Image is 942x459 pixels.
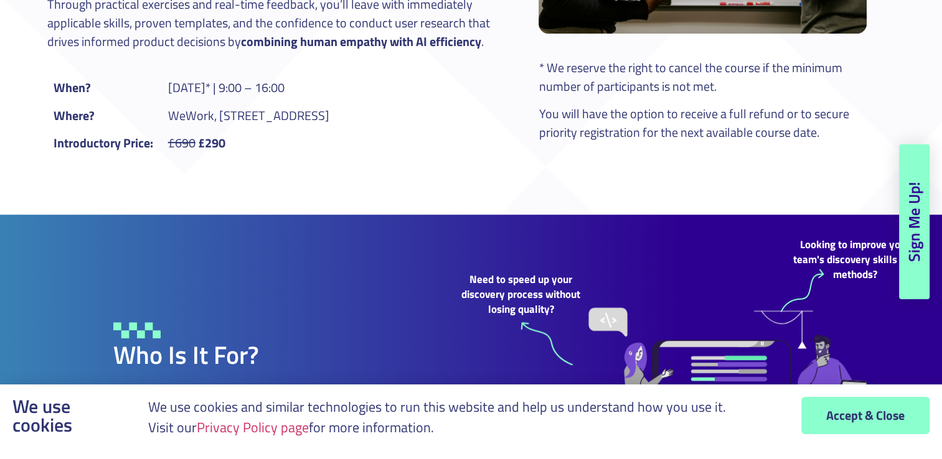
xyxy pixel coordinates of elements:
strong: Product Managers / Product Owners [138,379,332,399]
span: Need to speed up your discovery process without losing quality? [461,271,580,317]
strong: Where? [54,106,95,125]
p: [DATE]* | 9:00 – 16:00 [168,78,329,97]
strong: combining human empathy with AI efficiency [241,32,481,51]
a: Accept & Close [801,397,930,434]
del: £690 [168,133,195,152]
h2: Who Is It For? [113,343,395,368]
span: Accept & Close [826,409,905,422]
a: Privacy Policy page [197,417,309,438]
p: * We reserve the right to cancel the course if the minimum number of participants is not met. [539,58,867,96]
strong: Introductory Price: [54,133,153,152]
p: We use cookies [12,397,72,434]
p: WeWork, [STREET_ADDRESS] [168,106,329,125]
li: who want to improve their user research skills [138,380,395,417]
p: We use cookies and similar technologies to run this website and help us understand how you use it... [148,397,726,438]
p: You will have the option to receive a full refund or to secure priority registration for the next... [539,104,867,142]
span: Looking to improve your team's discovery skills and methods? [793,236,916,282]
strong: When? [54,78,91,97]
strong: £290 [198,133,225,152]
